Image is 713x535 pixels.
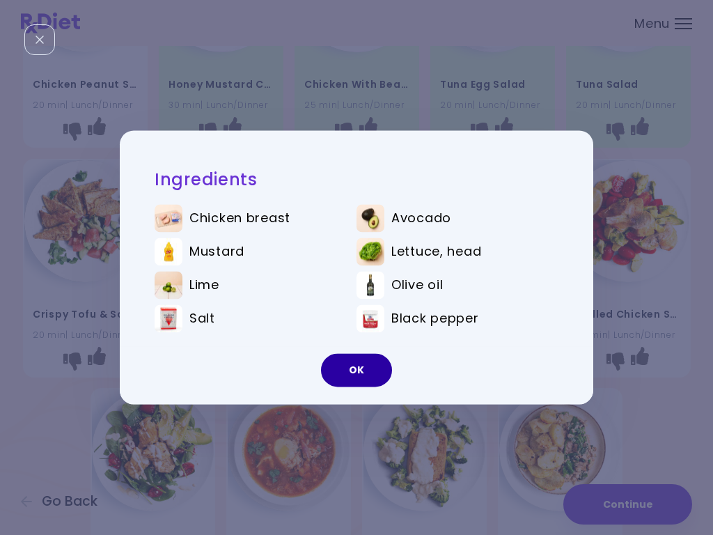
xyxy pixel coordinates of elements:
span: Olive oil [391,278,443,293]
span: Mustard [189,245,244,260]
span: Black pepper [391,311,479,327]
span: Avocado [391,211,451,226]
span: Chicken breast [189,211,290,226]
div: Close [24,24,55,55]
h2: Ingredients [155,169,558,190]
span: Lettuce, head [391,245,481,260]
button: OK [321,354,392,387]
span: Salt [189,311,215,327]
span: Lime [189,278,219,293]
